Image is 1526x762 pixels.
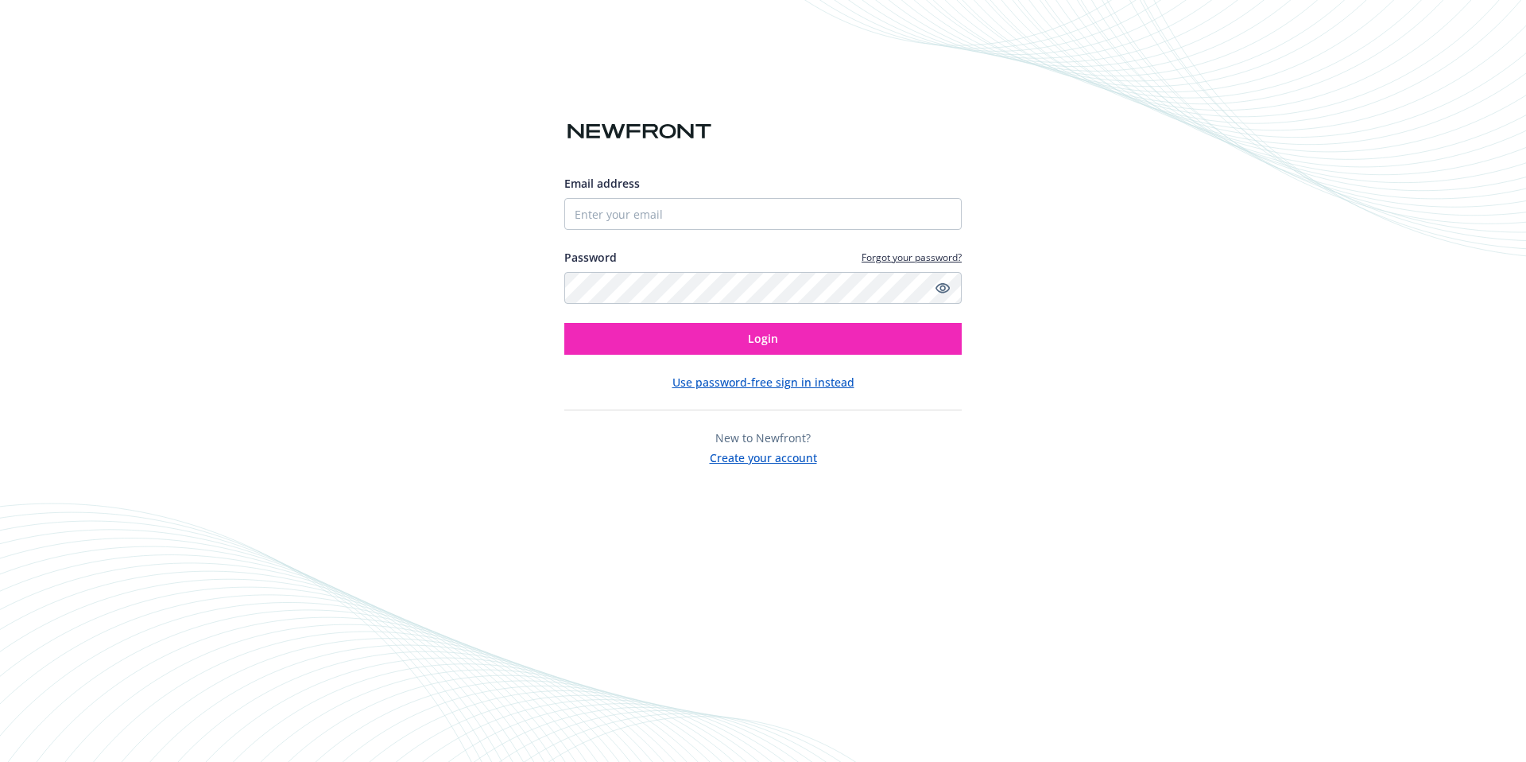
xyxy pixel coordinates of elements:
[710,446,817,466] button: Create your account
[564,118,715,146] img: Newfront logo
[933,278,952,297] a: Show password
[672,374,854,391] button: Use password-free sign in instead
[564,249,617,266] label: Password
[564,323,962,355] button: Login
[715,430,811,445] span: New to Newfront?
[862,251,962,264] a: Forgot your password?
[564,272,962,304] input: Enter your password
[564,176,640,191] span: Email address
[748,331,778,346] span: Login
[564,198,962,230] input: Enter your email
